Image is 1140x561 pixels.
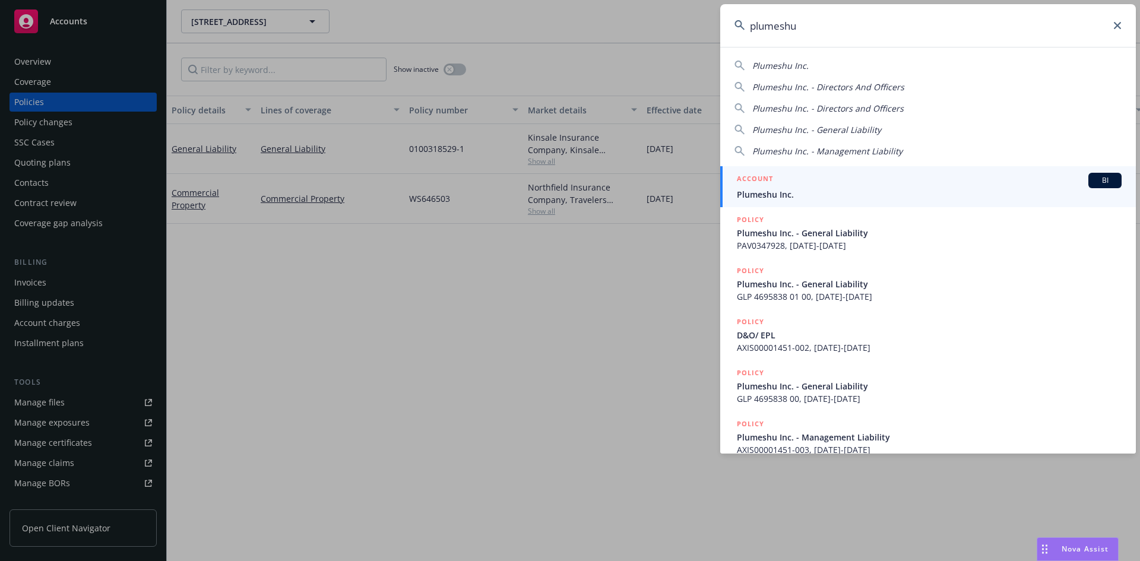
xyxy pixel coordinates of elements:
[737,341,1122,354] span: AXIS00001451-002, [DATE]-[DATE]
[1062,544,1109,554] span: Nova Assist
[752,145,902,157] span: Plumeshu Inc. - Management Liability
[720,166,1136,207] a: ACCOUNTBIPlumeshu Inc.
[737,173,773,187] h5: ACCOUNT
[737,278,1122,290] span: Plumeshu Inc. - General Liability
[1037,537,1119,561] button: Nova Assist
[752,124,881,135] span: Plumeshu Inc. - General Liability
[1037,538,1052,560] div: Drag to move
[737,418,764,430] h5: POLICY
[737,329,1122,341] span: D&O/ EPL
[720,360,1136,411] a: POLICYPlumeshu Inc. - General LiabilityGLP 4695838 00, [DATE]-[DATE]
[737,443,1122,456] span: AXIS00001451-003, [DATE]-[DATE]
[737,188,1122,201] span: Plumeshu Inc.
[737,227,1122,239] span: Plumeshu Inc. - General Liability
[737,431,1122,443] span: Plumeshu Inc. - Management Liability
[737,265,764,277] h5: POLICY
[720,207,1136,258] a: POLICYPlumeshu Inc. - General LiabilityPAV0347928, [DATE]-[DATE]
[752,60,809,71] span: Plumeshu Inc.
[720,309,1136,360] a: POLICYD&O/ EPLAXIS00001451-002, [DATE]-[DATE]
[720,4,1136,47] input: Search...
[737,380,1122,392] span: Plumeshu Inc. - General Liability
[752,81,904,93] span: Plumeshu Inc. - Directors And Officers
[752,103,904,114] span: Plumeshu Inc. - Directors and Officers
[737,392,1122,405] span: GLP 4695838 00, [DATE]-[DATE]
[1093,175,1117,186] span: BI
[737,367,764,379] h5: POLICY
[720,411,1136,462] a: POLICYPlumeshu Inc. - Management LiabilityAXIS00001451-003, [DATE]-[DATE]
[720,258,1136,309] a: POLICYPlumeshu Inc. - General LiabilityGLP 4695838 01 00, [DATE]-[DATE]
[737,214,764,226] h5: POLICY
[737,239,1122,252] span: PAV0347928, [DATE]-[DATE]
[737,316,764,328] h5: POLICY
[737,290,1122,303] span: GLP 4695838 01 00, [DATE]-[DATE]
